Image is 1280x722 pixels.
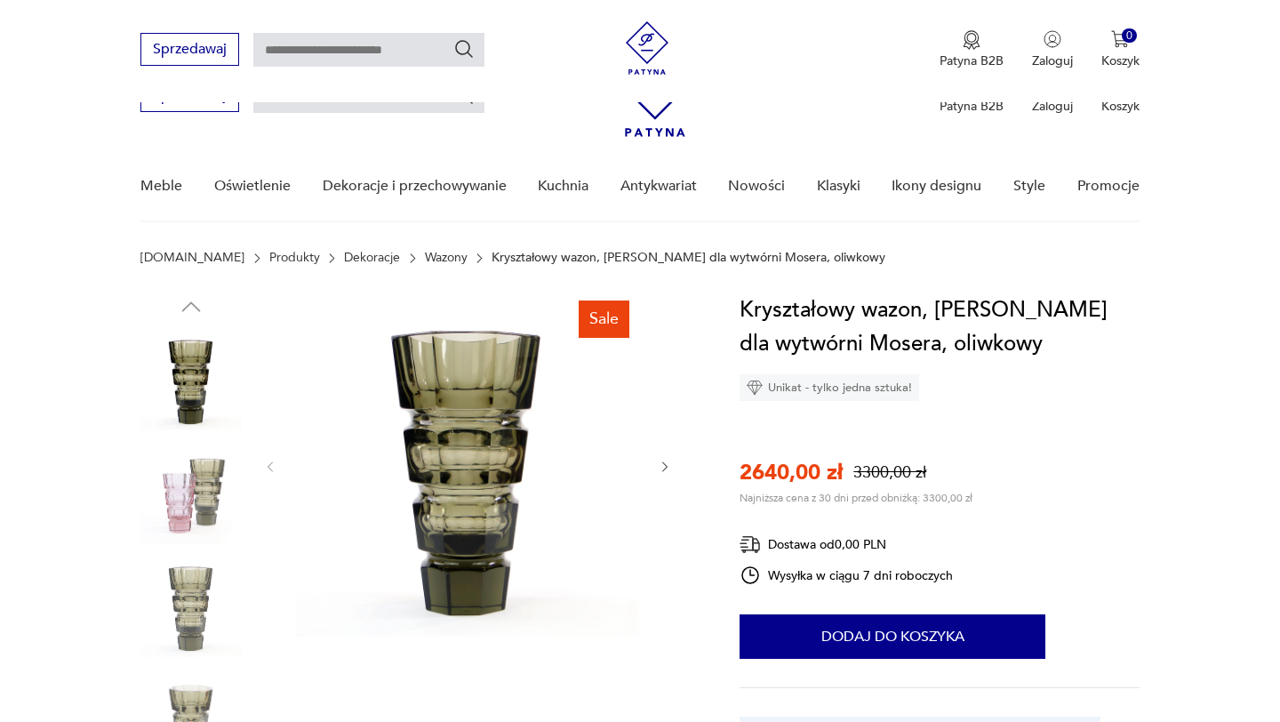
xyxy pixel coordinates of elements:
img: Zdjęcie produktu Kryształowy wazon, J. Hoffmann dla wytwórni Mosera, oliwkowy [140,443,242,544]
p: 2640,00 zł [740,458,843,487]
p: Kryształowy wazon, [PERSON_NAME] dla wytwórni Mosera, oliwkowy [492,251,885,265]
a: Promocje [1077,152,1140,221]
button: Zaloguj [1032,30,1073,69]
button: Sprzedawaj [140,33,239,66]
a: Oświetlenie [214,152,291,221]
p: Patyna B2B [940,52,1004,69]
a: Nowości [728,152,785,221]
a: Sprzedawaj [140,44,239,57]
img: Ikonka użytkownika [1044,30,1061,48]
img: Zdjęcie produktu Kryształowy wazon, J. Hoffmann dla wytwórni Mosera, oliwkowy [140,329,242,430]
img: Ikona koszyka [1111,30,1129,48]
p: Koszyk [1101,52,1140,69]
a: Sprzedawaj [140,91,239,103]
a: Dekoracje i przechowywanie [323,152,507,221]
div: Dostawa od 0,00 PLN [740,533,953,556]
p: Zaloguj [1032,52,1073,69]
div: Wysyłka w ciągu 7 dni roboczych [740,565,953,586]
img: Zdjęcie produktu Kryształowy wazon, J. Hoffmann dla wytwórni Mosera, oliwkowy [296,293,639,637]
a: Style [1013,152,1045,221]
p: Najniższa cena z 30 dni przed obniżką: 3300,00 zł [740,491,972,505]
a: Ikony designu [892,152,981,221]
div: 0 [1122,28,1137,44]
button: Dodaj do koszyka [740,614,1045,659]
p: Patyna B2B [940,98,1004,115]
img: Ikona diamentu [747,380,763,396]
img: Patyna - sklep z meblami i dekoracjami vintage [620,21,674,75]
div: Sale [579,301,629,338]
button: Patyna B2B [940,30,1004,69]
button: Szukaj [453,38,475,60]
a: Meble [140,152,182,221]
a: Produkty [269,251,320,265]
a: [DOMAIN_NAME] [140,251,244,265]
a: Kuchnia [538,152,588,221]
img: Ikona dostawy [740,533,761,556]
div: Unikat - tylko jedna sztuka! [740,374,919,401]
a: Klasyki [817,152,860,221]
p: Koszyk [1101,98,1140,115]
button: 0Koszyk [1101,30,1140,69]
img: Zdjęcie produktu Kryształowy wazon, J. Hoffmann dla wytwórni Mosera, oliwkowy [140,556,242,657]
h1: Kryształowy wazon, [PERSON_NAME] dla wytwórni Mosera, oliwkowy [740,293,1139,361]
p: Zaloguj [1032,98,1073,115]
a: Wazony [425,251,468,265]
img: Ikona medalu [963,30,980,50]
a: Antykwariat [620,152,697,221]
a: Ikona medaluPatyna B2B [940,30,1004,69]
p: 3300,00 zł [853,461,926,484]
a: Dekoracje [344,251,400,265]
